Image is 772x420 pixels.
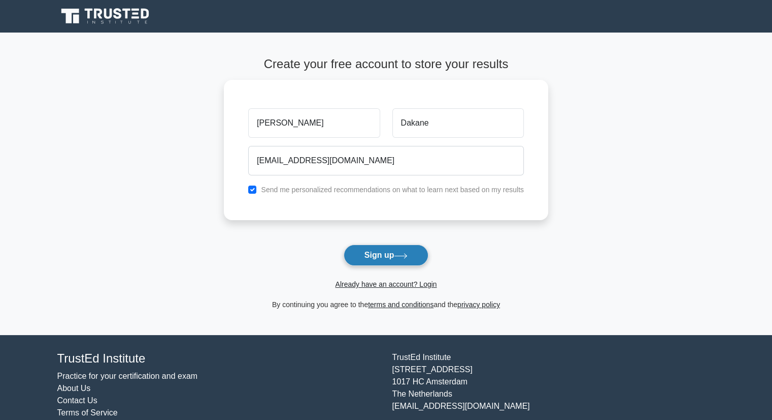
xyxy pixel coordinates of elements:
[57,372,198,380] a: Practice for your certification and exam
[224,57,548,72] h4: Create your free account to store your results
[57,351,380,366] h4: TrustEd Institute
[335,280,437,288] a: Already have an account? Login
[57,396,97,405] a: Contact Us
[218,298,554,311] div: By continuing you agree to the and the
[392,108,524,138] input: Last name
[248,108,380,138] input: First name
[57,384,91,393] a: About Us
[57,408,118,417] a: Terms of Service
[344,245,429,266] button: Sign up
[248,146,524,175] input: Email
[368,301,433,309] a: terms and conditions
[261,186,524,194] label: Send me personalized recommendations on what to learn next based on my results
[457,301,500,309] a: privacy policy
